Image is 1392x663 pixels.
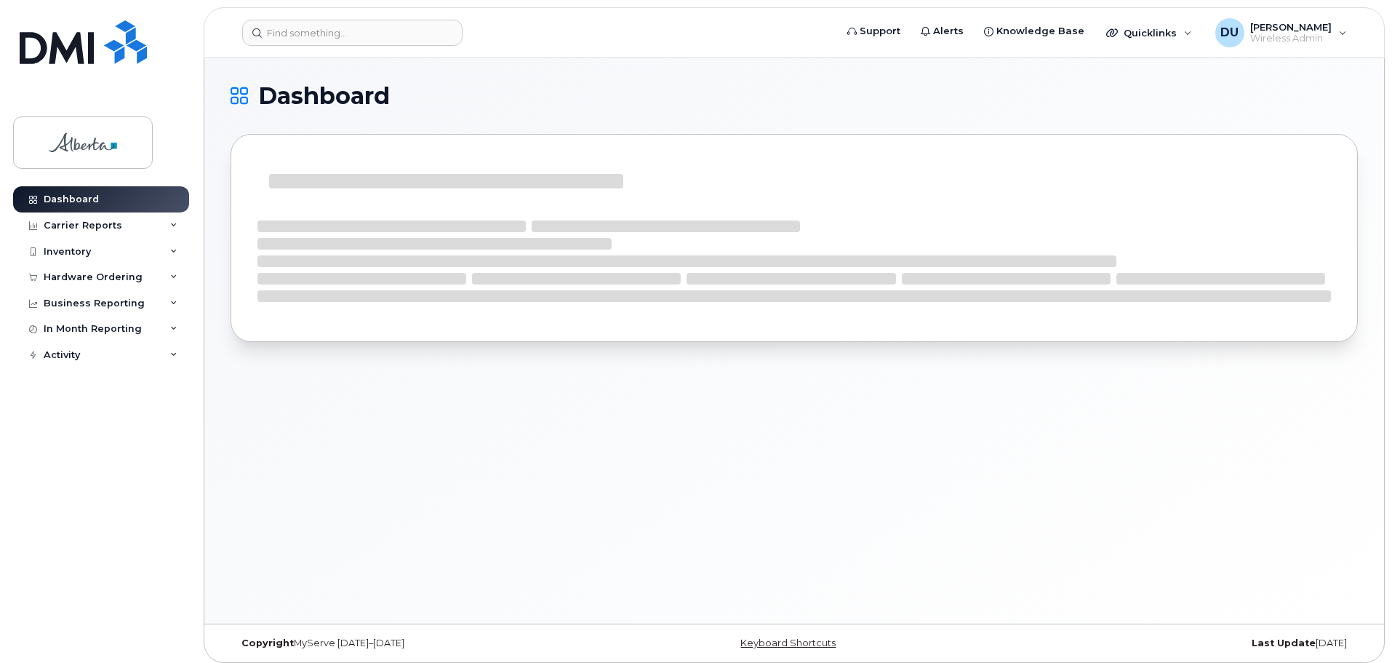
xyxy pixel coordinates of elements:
a: Keyboard Shortcuts [740,638,836,648]
strong: Copyright [241,638,294,648]
span: Dashboard [258,85,390,107]
div: MyServe [DATE]–[DATE] [231,638,607,649]
div: [DATE] [982,638,1358,649]
strong: Last Update [1252,638,1316,648]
